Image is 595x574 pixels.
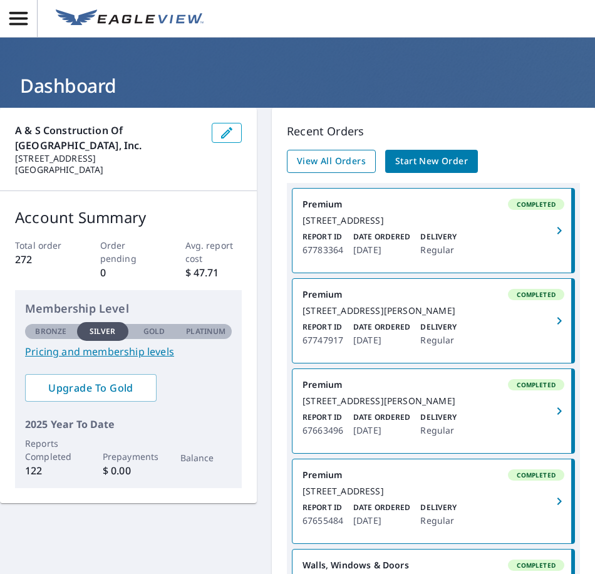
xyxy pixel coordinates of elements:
p: [DATE] [353,423,410,438]
p: Delivery [420,321,457,333]
a: PremiumCompleted[STREET_ADDRESS]Report ID67655484Date Ordered[DATE]DeliveryRegular [292,459,574,543]
a: Start New Order [385,150,478,173]
img: EV Logo [56,9,204,28]
p: Delivery [420,231,457,243]
a: View All Orders [287,150,376,173]
p: Report ID [303,231,343,243]
p: Platinum [186,326,225,337]
p: 122 [25,463,77,478]
a: PremiumCompleted[STREET_ADDRESS]Report ID67783364Date Ordered[DATE]DeliveryRegular [292,189,574,273]
p: Gold [143,326,165,337]
h1: Dashboard [15,73,580,98]
span: Completed [509,200,563,209]
p: Delivery [420,502,457,513]
p: Avg. report cost [185,239,242,265]
p: $ 0.00 [103,463,155,478]
span: Completed [509,290,563,299]
span: Completed [509,471,563,479]
p: Total order [15,239,72,252]
a: EV Logo [48,2,211,36]
div: Premium [303,289,564,300]
p: Prepayments [103,450,155,463]
p: 67663496 [303,423,343,438]
p: Reports Completed [25,437,77,463]
p: Report ID [303,412,343,423]
p: Date Ordered [353,412,410,423]
span: Completed [509,561,563,570]
p: [DATE] [353,333,410,348]
p: Recent Orders [287,123,580,140]
p: Membership Level [25,300,232,317]
div: [STREET_ADDRESS][PERSON_NAME] [303,305,564,316]
span: Completed [509,380,563,389]
p: $ 47.71 [185,265,242,280]
p: Date Ordered [353,502,410,513]
p: Delivery [420,412,457,423]
p: Regular [420,513,457,528]
p: Silver [90,326,116,337]
a: Upgrade To Gold [25,374,157,402]
p: 67655484 [303,513,343,528]
p: Order pending [100,239,157,265]
a: Pricing and membership levels [25,344,232,359]
p: 0 [100,265,157,280]
p: Date Ordered [353,321,410,333]
div: [STREET_ADDRESS][PERSON_NAME] [303,395,564,407]
p: Regular [420,243,457,258]
a: PremiumCompleted[STREET_ADDRESS][PERSON_NAME]Report ID67663496Date Ordered[DATE]DeliveryRegular [292,369,574,453]
p: Bronze [35,326,66,337]
p: 67783364 [303,243,343,258]
p: Report ID [303,502,343,513]
span: Upgrade To Gold [35,381,147,395]
p: Account Summary [15,206,242,229]
p: Balance [180,451,232,464]
p: 2025 Year To Date [25,417,232,432]
p: Date Ordered [353,231,410,243]
div: Premium [303,379,564,390]
p: [GEOGRAPHIC_DATA] [15,164,202,175]
span: Start New Order [395,154,468,169]
div: Premium [303,199,564,210]
div: [STREET_ADDRESS] [303,215,564,226]
div: [STREET_ADDRESS] [303,486,564,497]
p: [STREET_ADDRESS] [15,153,202,164]
p: 272 [15,252,72,267]
p: [DATE] [353,243,410,258]
span: View All Orders [297,154,366,169]
a: PremiumCompleted[STREET_ADDRESS][PERSON_NAME]Report ID67747917Date Ordered[DATE]DeliveryRegular [292,279,574,363]
div: Premium [303,469,564,481]
p: 67747917 [303,333,343,348]
p: Regular [420,423,457,438]
p: A & S Construction of [GEOGRAPHIC_DATA], Inc. [15,123,202,153]
p: [DATE] [353,513,410,528]
p: Report ID [303,321,343,333]
div: Walls, Windows & Doors [303,560,564,571]
p: Regular [420,333,457,348]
